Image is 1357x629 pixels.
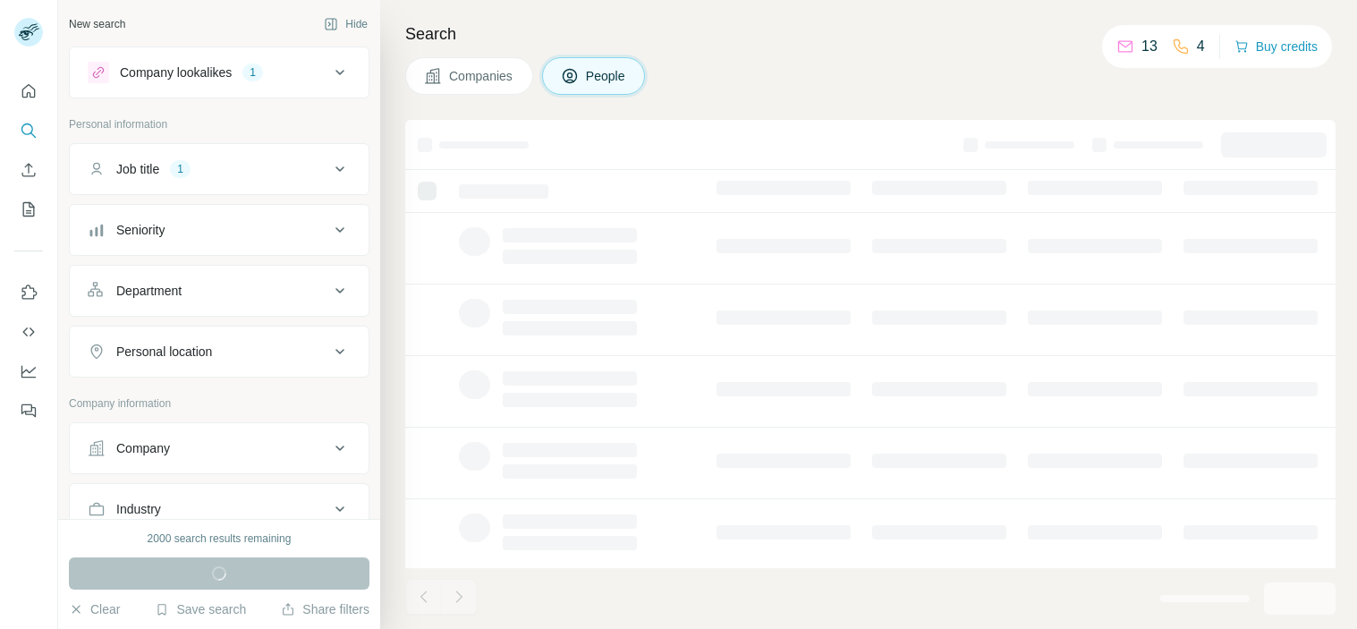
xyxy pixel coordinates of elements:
[405,21,1336,47] h4: Search
[449,67,514,85] span: Companies
[116,439,170,457] div: Company
[116,343,212,361] div: Personal location
[586,67,627,85] span: People
[281,600,369,618] button: Share filters
[311,11,380,38] button: Hide
[70,427,369,470] button: Company
[116,500,161,518] div: Industry
[14,276,43,309] button: Use Surfe on LinkedIn
[70,269,369,312] button: Department
[70,488,369,531] button: Industry
[120,64,232,81] div: Company lookalikes
[70,51,369,94] button: Company lookalikes1
[1197,36,1205,57] p: 4
[69,116,369,132] p: Personal information
[1141,36,1158,57] p: 13
[14,75,43,107] button: Quick start
[14,395,43,427] button: Feedback
[14,355,43,387] button: Dashboard
[242,64,263,81] div: 1
[155,600,246,618] button: Save search
[70,208,369,251] button: Seniority
[116,282,182,300] div: Department
[116,160,159,178] div: Job title
[14,115,43,147] button: Search
[148,531,292,547] div: 2000 search results remaining
[14,193,43,225] button: My lists
[14,154,43,186] button: Enrich CSV
[70,148,369,191] button: Job title1
[69,600,120,618] button: Clear
[69,395,369,412] p: Company information
[69,16,125,32] div: New search
[170,161,191,177] div: 1
[70,330,369,373] button: Personal location
[1234,34,1318,59] button: Buy credits
[116,221,165,239] div: Seniority
[14,316,43,348] button: Use Surfe API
